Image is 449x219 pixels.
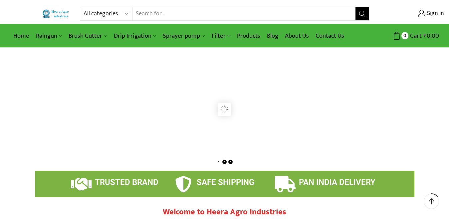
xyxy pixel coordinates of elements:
span: ₹ [423,31,427,41]
a: 0 Cart ₹0.00 [376,30,439,42]
span: 0 [401,32,408,39]
span: TRUSTED BRAND [95,178,158,187]
a: Filter [208,28,234,44]
bdi: 0.00 [423,31,439,41]
a: Home [10,28,33,44]
a: Brush Cutter [65,28,110,44]
a: Sign in [379,8,444,20]
h2: Welcome to Heera Agro Industries [125,207,325,217]
a: Blog [264,28,282,44]
span: SAFE SHIPPING [197,178,254,187]
a: Drip Irrigation [111,28,159,44]
a: About Us [282,28,312,44]
button: Search button [355,7,369,20]
span: Sign in [425,9,444,18]
a: Sprayer pump [159,28,208,44]
span: PAN INDIA DELIVERY [299,178,375,187]
input: Search for... [132,7,355,20]
a: Raingun [33,28,65,44]
a: Products [234,28,264,44]
span: Cart [408,31,422,40]
a: Contact Us [312,28,347,44]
